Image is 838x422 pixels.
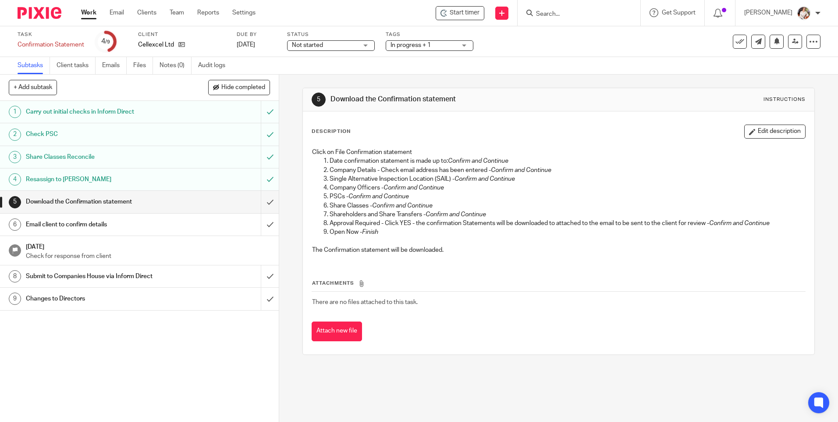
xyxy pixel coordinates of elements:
[383,185,444,191] em: Confirm and Continue
[312,281,354,286] span: Attachments
[312,128,351,135] p: Description
[102,57,127,74] a: Emails
[101,36,110,46] div: 4
[491,167,551,173] em: Confirm and Continue
[330,228,805,236] p: Open Now -
[330,95,577,104] h1: Download the Confirmation statement
[110,8,124,17] a: Email
[744,8,792,17] p: [PERSON_NAME]
[26,150,177,164] h1: Share Classes Reconcile
[26,292,177,305] h1: Changes to Directors
[330,183,805,192] p: Company Officers -
[9,218,21,231] div: 6
[455,176,515,182] em: Confirm and Continue
[133,57,153,74] a: Files
[105,39,110,44] small: /9
[330,175,805,183] p: Single Alternative Inspection Location (SAIL) -
[26,105,177,118] h1: Carry out initial checks in Inform Direct
[312,299,418,305] span: There are no files attached to this task.
[197,8,219,17] a: Reports
[330,192,805,201] p: PSCs -
[198,57,232,74] a: Audit logs
[138,31,226,38] label: Client
[436,6,484,20] div: Cellexcel Ltd - Confirmation Statement
[535,11,614,18] input: Search
[237,31,276,38] label: Due by
[232,8,256,17] a: Settings
[26,240,270,251] h1: [DATE]
[26,173,177,186] h1: Resassign to [PERSON_NAME]
[330,210,805,219] p: Shareholders and Share Transfers -
[26,128,177,141] h1: Check PSC
[763,96,806,103] div: Instructions
[57,57,96,74] a: Client tasks
[9,293,21,305] div: 9
[9,173,21,186] div: 4
[448,158,508,164] em: Confirm and Continue
[312,148,805,157] p: Click on File Confirmation statement
[709,220,770,226] em: Confirm and Continue
[744,125,806,139] button: Edit description
[287,31,375,38] label: Status
[81,8,96,17] a: Work
[450,8,479,18] span: Start timer
[330,219,805,228] p: Approval Required - Click YES - the confirmation Statements will be downloaded to attached to the...
[18,31,84,38] label: Task
[9,270,21,283] div: 8
[348,193,409,200] em: Confirm and Continue
[797,6,811,20] img: Kayleigh%20Henson.jpeg
[312,246,805,254] p: The Confirmation statement will be downloaded.
[312,322,362,341] button: Attach new file
[170,8,184,17] a: Team
[26,252,270,261] p: Check for response from client
[221,84,265,91] span: Hide completed
[18,40,84,49] div: Confirmation Statement
[662,10,696,16] span: Get Support
[330,201,805,210] p: Share Classes -
[362,229,378,235] em: Finish
[391,42,431,48] span: In progress + 1
[9,106,21,118] div: 1
[208,80,270,95] button: Hide completed
[386,31,473,38] label: Tags
[137,8,156,17] a: Clients
[330,166,805,175] p: Company Details - Check email address has been entered -
[237,42,255,48] span: [DATE]
[312,93,326,107] div: 5
[18,57,50,74] a: Subtasks
[9,151,21,163] div: 3
[9,129,21,141] div: 2
[372,203,433,209] em: Confirm and Continue
[9,80,57,95] button: + Add subtask
[292,42,323,48] span: Not started
[26,195,177,208] h1: Download the Confirmation statement
[18,7,61,19] img: Pixie
[26,218,177,231] h1: Email client to confirm details
[26,270,177,283] h1: Submit to Companies House via Inform Direct
[330,157,805,165] p: Date confirmation statement is made up to:
[9,196,21,208] div: 5
[160,57,192,74] a: Notes (0)
[426,211,486,218] em: Confirm and Continue
[138,40,174,49] p: Cellexcel Ltd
